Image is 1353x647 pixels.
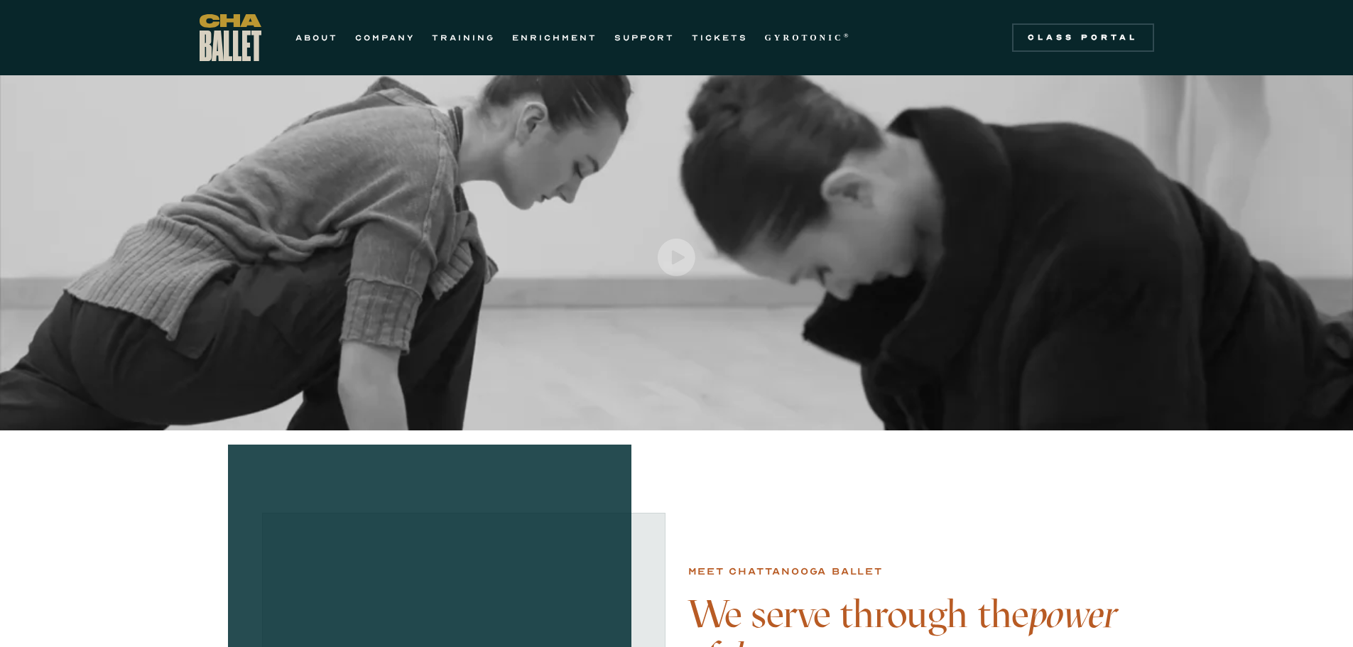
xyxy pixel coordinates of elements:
strong: GYROTONIC [765,33,844,43]
div: Meet chattanooga ballet [688,563,883,580]
sup: ® [844,32,852,39]
a: COMPANY [355,29,415,46]
a: Class Portal [1012,23,1154,52]
a: home [200,14,261,61]
div: Class Portal [1021,32,1146,43]
a: SUPPORT [614,29,675,46]
a: ENRICHMENT [512,29,597,46]
a: TRAINING [432,29,495,46]
a: ABOUT [295,29,338,46]
a: TICKETS [692,29,748,46]
a: GYROTONIC® [765,29,852,46]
